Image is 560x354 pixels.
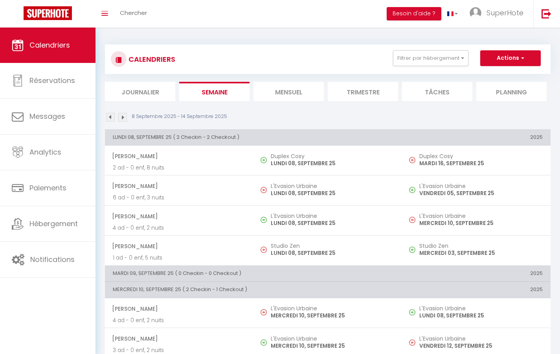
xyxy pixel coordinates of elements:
h5: L'Evasion Urbaine [271,213,394,219]
p: LUNDI 08, SEPTEMBRE 25 [271,189,394,197]
p: 4 ad - 0 enf, 2 nuits [113,316,246,324]
img: NO IMAGE [261,247,267,253]
img: ... [470,7,481,19]
img: NO IMAGE [409,187,415,193]
span: Analytics [29,147,61,157]
img: NO IMAGE [261,187,267,193]
h3: CALENDRIERS [127,50,175,68]
p: VENDREDI 12, SEPTEMBRE 25 [419,342,543,350]
span: Hébergement [29,219,78,229]
p: LUNDI 08, SEPTEMBRE 25 [271,219,394,227]
h5: Duplex Cosy [271,153,394,159]
button: Actions [480,50,541,66]
span: [PERSON_NAME] [112,179,246,194]
span: Paiements [29,183,66,193]
p: MERCREDI 10, SEPTEMBRE 25 [271,312,394,320]
p: LUNDI 08, SEPTEMBRE 25 [271,249,394,257]
h5: L'Evasion Urbaine [271,336,394,342]
h5: L'Evasion Urbaine [419,305,543,312]
p: 4 ad - 0 enf, 2 nuits [113,224,246,232]
button: Filtrer par hébergement [393,50,468,66]
p: 1 ad - 0 enf, 5 nuits [113,254,246,262]
li: Mensuel [253,82,324,101]
span: Notifications [30,254,75,264]
img: NO IMAGE [261,309,267,315]
p: MERCREDI 10, SEPTEMBRE 25 [271,342,394,350]
span: [PERSON_NAME] [112,239,246,254]
p: 2 ad - 0 enf, 8 nuits [113,164,246,172]
button: Besoin d'aide ? [387,7,441,20]
span: Messages [29,111,65,121]
th: MARDI 09, SEPTEMBRE 25 ( 0 Checkin - 0 Checkout ) [105,265,402,281]
li: Trimestre [328,82,398,101]
p: VENDREDI 05, SEPTEMBRE 25 [419,189,543,197]
span: [PERSON_NAME] [112,301,246,316]
li: Planning [476,82,547,101]
li: Tâches [402,82,472,101]
span: [PERSON_NAME] [112,331,246,346]
p: 6 ad - 0 enf, 3 nuits [113,194,246,202]
li: Journalier [105,82,175,101]
th: MERCREDI 10, SEPTEMBRE 25 ( 2 Checkin - 1 Checkout ) [105,282,402,298]
h5: Studio Zen [271,243,394,249]
span: [PERSON_NAME] [112,149,246,164]
button: Ouvrir le widget de chat LiveChat [6,3,30,27]
p: MARDI 16, SEPTEMBRE 25 [419,159,543,168]
span: Chercher [120,9,147,17]
img: NO IMAGE [409,157,415,163]
p: LUNDI 08, SEPTEMBRE 25 [271,159,394,168]
img: NO IMAGE [409,339,415,346]
p: LUNDI 08, SEPTEMBRE 25 [419,312,543,320]
img: Super Booking [24,6,72,20]
img: NO IMAGE [409,217,415,223]
span: SuperHote [487,8,523,18]
h5: L'Evasion Urbaine [271,305,394,312]
li: Semaine [179,82,250,101]
img: NO IMAGE [409,247,415,253]
th: 2025 [402,129,551,145]
h5: Studio Zen [419,243,543,249]
span: Réservations [29,76,75,85]
th: LUNDI 08, SEPTEMBRE 25 ( 2 Checkin - 2 Checkout ) [105,129,402,145]
p: MERCREDI 10, SEPTEMBRE 25 [419,219,543,227]
h5: L'Evasion Urbaine [419,213,543,219]
p: 8 Septembre 2025 - 14 Septembre 2025 [132,113,227,120]
th: 2025 [402,265,551,281]
span: [PERSON_NAME] [112,209,246,224]
h5: L'Evasion Urbaine [419,183,543,189]
h5: L'Evasion Urbaine [271,183,394,189]
th: 2025 [402,282,551,298]
h5: Duplex Cosy [419,153,543,159]
img: logout [542,9,551,18]
h5: L'Evasion Urbaine [419,336,543,342]
p: MERCREDI 03, SEPTEMBRE 25 [419,249,543,257]
img: NO IMAGE [409,309,415,315]
span: Calendriers [29,40,70,50]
